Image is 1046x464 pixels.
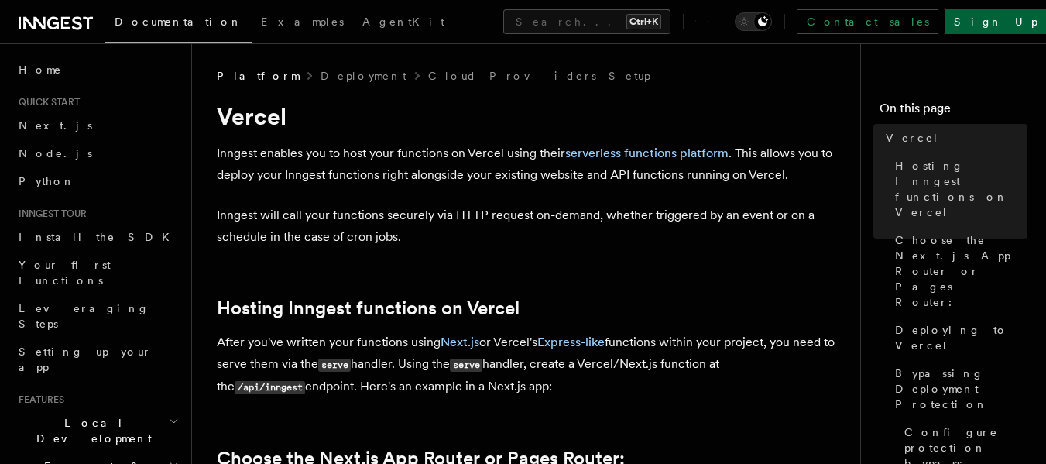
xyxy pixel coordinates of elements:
[428,68,650,84] a: Cloud Providers Setup
[12,96,80,108] span: Quick start
[886,130,939,146] span: Vercel
[797,9,938,34] a: Contact sales
[880,124,1027,152] a: Vercel
[12,167,182,195] a: Python
[217,143,836,186] p: Inngest enables you to host your functions on Vercel using their . This allows you to deploy your...
[252,5,353,42] a: Examples
[565,146,729,160] a: serverless functions platform
[441,335,479,349] a: Next.js
[895,232,1027,310] span: Choose the Next.js App Router or Pages Router:
[19,147,92,160] span: Node.js
[217,297,520,319] a: Hosting Inngest functions on Vercel
[217,332,836,398] p: After you've written your functions using or Vercel's functions within your project, you need to ...
[12,139,182,167] a: Node.js
[735,12,772,31] button: Toggle dark mode
[895,322,1027,353] span: Deploying to Vercel
[261,15,344,28] span: Examples
[353,5,454,42] a: AgentKit
[19,302,149,330] span: Leveraging Steps
[12,338,182,381] a: Setting up your app
[895,158,1027,220] span: Hosting Inngest functions on Vercel
[12,415,169,446] span: Local Development
[503,9,670,34] button: Search...Ctrl+K
[450,359,482,372] code: serve
[19,62,62,77] span: Home
[105,5,252,43] a: Documentation
[12,409,182,452] button: Local Development
[12,208,87,220] span: Inngest tour
[12,251,182,294] a: Your first Functions
[12,294,182,338] a: Leveraging Steps
[19,175,75,187] span: Python
[217,205,836,248] p: Inngest will call your functions securely via HTTP request on-demand, whether triggered by an eve...
[19,259,111,287] span: Your first Functions
[362,15,444,28] span: AgentKit
[321,68,406,84] a: Deployment
[12,394,64,406] span: Features
[217,102,836,130] h1: Vercel
[626,14,661,29] kbd: Ctrl+K
[889,152,1027,226] a: Hosting Inngest functions on Vercel
[537,335,605,349] a: Express-like
[217,68,299,84] span: Platform
[895,366,1027,412] span: Bypassing Deployment Protection
[12,56,182,84] a: Home
[12,112,182,139] a: Next.js
[889,359,1027,418] a: Bypassing Deployment Protection
[19,231,179,243] span: Install the SDK
[19,345,152,373] span: Setting up your app
[19,119,92,132] span: Next.js
[880,99,1027,124] h4: On this page
[318,359,351,372] code: serve
[235,381,305,394] code: /api/inngest
[889,226,1027,316] a: Choose the Next.js App Router or Pages Router:
[889,316,1027,359] a: Deploying to Vercel
[12,223,182,251] a: Install the SDK
[115,15,242,28] span: Documentation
